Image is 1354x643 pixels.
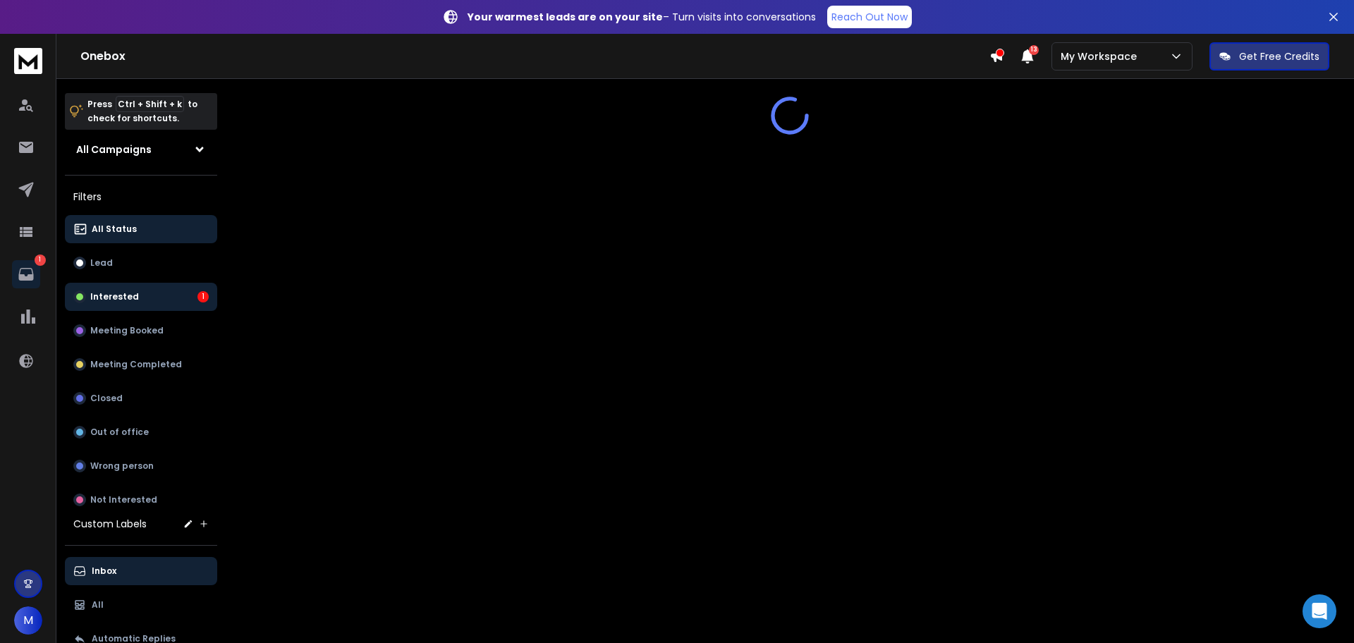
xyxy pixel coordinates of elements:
button: Inbox [65,557,217,585]
p: Interested [90,291,139,302]
p: My Workspace [1061,49,1142,63]
button: M [14,606,42,635]
p: Lead [90,257,113,269]
button: All [65,591,217,619]
p: Reach Out Now [831,10,908,24]
p: Out of office [90,427,149,438]
span: Ctrl + Shift + k [116,96,184,112]
span: 13 [1029,45,1039,55]
p: Inbox [92,565,116,577]
strong: Your warmest leads are on your site [468,10,663,24]
p: Wrong person [90,460,154,472]
p: All Status [92,223,137,235]
button: All Status [65,215,217,243]
h1: All Campaigns [76,142,152,157]
button: All Campaigns [65,135,217,164]
p: Closed [90,393,123,404]
p: Get Free Credits [1239,49,1319,63]
a: Reach Out Now [827,6,912,28]
p: Press to check for shortcuts. [87,97,197,125]
h3: Custom Labels [73,517,147,531]
button: Wrong person [65,452,217,480]
button: Not Interested [65,486,217,514]
p: 1 [35,255,46,266]
p: – Turn visits into conversations [468,10,816,24]
p: Not Interested [90,494,157,506]
h1: Onebox [80,48,989,65]
button: Lead [65,249,217,277]
button: Meeting Booked [65,317,217,345]
button: Interested1 [65,283,217,311]
p: Meeting Booked [90,325,164,336]
button: Get Free Credits [1209,42,1329,71]
div: 1 [197,291,209,302]
p: Meeting Completed [90,359,182,370]
button: Out of office [65,418,217,446]
h3: Filters [65,187,217,207]
button: Meeting Completed [65,350,217,379]
p: All [92,599,104,611]
div: Open Intercom Messenger [1303,594,1336,628]
a: 1 [12,260,40,288]
button: Closed [65,384,217,412]
img: logo [14,48,42,74]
